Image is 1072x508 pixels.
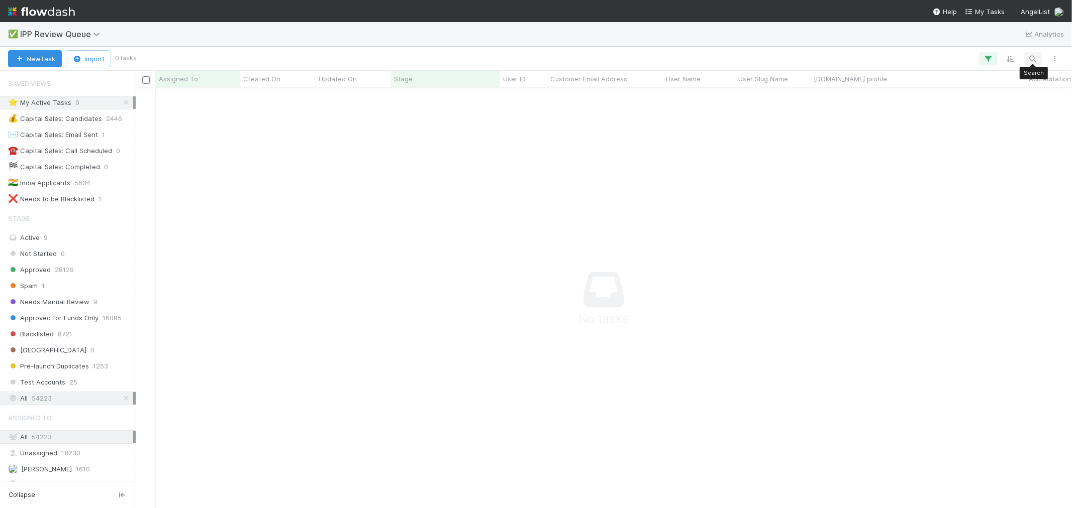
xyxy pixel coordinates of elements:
[738,74,788,84] span: User Slug Name
[93,296,98,308] span: 9
[32,392,52,405] span: 54223
[104,161,108,173] span: 0
[8,178,18,187] span: 🇮🇳
[1054,7,1064,17] img: avatar_cd4e5e5e-3003-49e5-bc76-fd776f359de9.png
[8,344,86,356] span: [GEOGRAPHIC_DATA]
[116,145,120,157] span: 0
[8,296,89,308] span: Needs Manual Review
[394,74,413,84] span: Stage
[503,74,526,84] span: User ID
[90,344,94,356] span: 0
[8,161,100,173] div: Capital Sales: Completed
[933,7,957,17] div: Help
[550,74,627,84] span: Customer Email Address
[9,490,35,499] span: Collapse
[8,247,57,260] span: Not Started
[102,129,105,141] span: 1
[115,54,137,63] small: 0 tasks
[8,3,75,20] img: logo-inverted-e16ddd16eac7371096b0.svg
[8,130,18,139] span: ✉️
[8,480,18,490] img: avatar_73a733c5-ce41-4a22-8c93-0dca612da21e.png
[44,233,48,241] span: 9
[76,479,83,491] span: 75
[8,146,18,155] span: ☎️
[666,74,701,84] span: User Name
[8,193,94,205] div: Needs to be Blacklisted
[61,247,65,260] span: 0
[243,74,280,84] span: Created On
[55,264,74,276] span: 28129
[8,50,62,67] button: NewTask
[965,8,1005,16] span: My Tasks
[8,447,133,459] div: Unassigned
[93,360,108,372] span: 1253
[8,431,133,443] div: All
[8,194,18,203] span: ❌
[58,328,72,340] span: 8721
[8,145,112,157] div: Capital Sales: Call Scheduled
[8,408,52,428] span: Assigned To
[8,96,71,109] div: My Active Tasks
[1024,28,1064,40] a: Analytics
[8,73,51,93] span: Saved Views
[8,392,133,405] div: All
[8,280,38,292] span: Spam
[103,312,122,324] span: 16085
[319,74,357,84] span: Updated On
[8,231,133,244] div: Active
[42,280,45,292] span: 1
[814,74,887,84] span: [DOMAIN_NAME] profile
[21,465,72,473] span: [PERSON_NAME]
[61,447,80,459] span: 18230
[8,112,102,125] div: Capital Sales: Candidates
[8,376,65,389] span: Test Accounts
[74,177,90,189] span: 5634
[66,50,111,67] button: Import
[8,208,30,228] span: Stage
[75,96,79,109] span: 0
[76,463,90,475] span: 1610
[8,162,18,171] span: 🏁
[106,112,122,125] span: 2446
[8,177,70,189] div: India Applicants
[8,312,99,324] span: Approved for Funds Only
[8,129,98,141] div: Capital Sales: Email Sent
[8,464,18,474] img: avatar_ac83cd3a-2de4-4e8f-87db-1b662000a96d.png
[69,376,77,389] span: 25
[32,433,52,441] span: 54223
[1021,8,1050,16] span: AngelList
[159,74,198,84] span: Assigned To
[8,98,18,106] span: ⭐
[20,29,105,39] span: IPP Review Queue
[8,328,54,340] span: Blacklisted
[142,76,150,84] input: Toggle All Rows Selected
[99,193,102,205] span: 1
[8,360,89,372] span: Pre-launch Duplicates
[965,7,1005,17] a: My Tasks
[8,264,51,276] span: Approved
[8,114,18,122] span: 💰
[8,30,18,38] span: ✅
